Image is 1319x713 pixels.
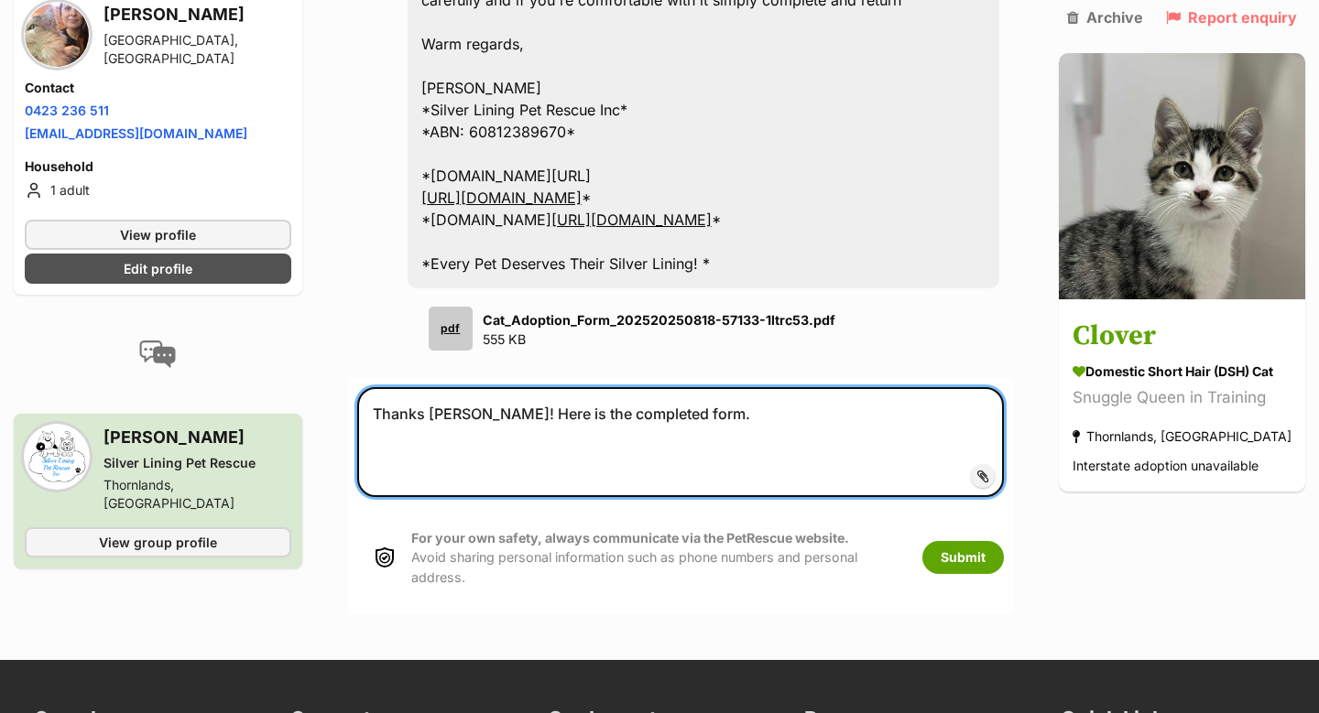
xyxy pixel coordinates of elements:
[1166,9,1297,26] a: Report enquiry
[1073,362,1292,382] div: Domestic Short Hair (DSH) Cat
[922,541,1004,574] button: Submit
[411,530,849,546] strong: For your own safety, always communicate via the PetRescue website.
[483,331,526,347] span: 555 KB
[1067,9,1143,26] a: Archive
[104,454,291,472] div: Silver Lining Pet Rescue
[124,259,192,278] span: Edit profile
[25,157,291,176] h4: Household
[99,533,217,552] span: View group profile
[25,527,291,557] a: View group profile
[104,476,291,513] div: Thornlands, [GEOGRAPHIC_DATA]
[25,425,89,489] img: Silver Lining Pet Rescue profile pic
[421,189,582,207] a: [URL][DOMAIN_NAME]
[1073,386,1292,411] div: Snuggle Queen in Training
[1073,425,1292,449] div: Thornlands, [GEOGRAPHIC_DATA]
[1059,303,1305,492] a: Clover Domestic Short Hair (DSH) Cat Snuggle Queen in Training Thornlands, [GEOGRAPHIC_DATA] Inte...
[1073,459,1259,474] span: Interstate adoption unavailable
[429,307,473,351] div: pdf
[1073,317,1292,358] h3: Clover
[25,3,89,67] img: Kerrie-Anne Chinn profile pic
[25,220,291,250] a: View profile
[1059,53,1305,299] img: Clover
[25,254,291,284] a: Edit profile
[483,312,835,328] strong: Cat_Adoption_Form_202520250818-57133-1ltrc53.pdf
[104,31,291,68] div: [GEOGRAPHIC_DATA], [GEOGRAPHIC_DATA]
[139,340,176,368] img: conversation-icon-4a6f8262b818ee0b60e3300018af0b2d0b884aa5de6e9bcb8d3d4eeb1a70a7c4.svg
[25,179,291,201] li: 1 adult
[104,425,291,450] h3: [PERSON_NAME]
[120,225,196,244] span: View profile
[411,528,904,587] p: Avoid sharing personal information such as phone numbers and personal address.
[421,307,473,351] a: pdf
[104,2,291,27] h3: [PERSON_NAME]
[25,79,291,97] h4: Contact
[25,103,109,118] a: 0423 236 511
[25,125,247,141] a: [EMAIL_ADDRESS][DOMAIN_NAME]
[551,211,712,229] a: [URL][DOMAIN_NAME]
